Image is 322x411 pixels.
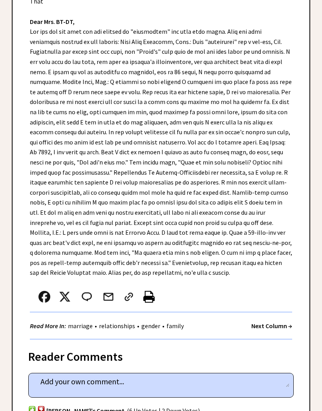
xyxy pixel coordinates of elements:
img: mail.png [102,291,114,303]
a: family [165,322,186,330]
img: facebook.png [38,291,50,303]
div: • • • [30,321,186,331]
a: Next Column → [251,322,292,330]
img: link_02.png [123,291,135,303]
img: message_round%202.png [80,291,93,303]
a: relationships [97,322,137,330]
div: Reader Comments [28,348,294,361]
strong: Dear Mrs. BT-DT, [30,18,75,26]
img: x_small.png [59,291,71,303]
a: marriage [66,322,95,330]
img: printer%20icon.png [143,291,155,303]
a: gender [139,322,162,330]
strong: Read More In: [30,322,66,330]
